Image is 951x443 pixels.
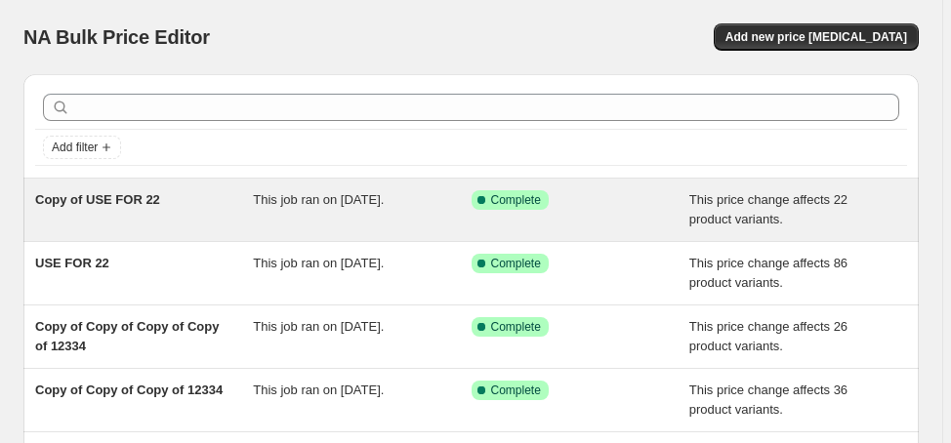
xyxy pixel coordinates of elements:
[35,319,219,353] span: Copy of Copy of Copy of Copy of 12334
[689,192,848,226] span: This price change affects 22 product variants.
[35,256,109,270] span: USE FOR 22
[253,256,384,270] span: This job ran on [DATE].
[725,29,907,45] span: Add new price [MEDICAL_DATA]
[689,383,848,417] span: This price change affects 36 product variants.
[491,256,541,271] span: Complete
[491,383,541,398] span: Complete
[689,319,848,353] span: This price change affects 26 product variants.
[35,383,223,397] span: Copy of Copy of Copy of 12334
[714,23,919,51] button: Add new price [MEDICAL_DATA]
[35,192,160,207] span: Copy of USE FOR 22
[43,136,121,159] button: Add filter
[253,192,384,207] span: This job ran on [DATE].
[23,26,210,48] span: NA Bulk Price Editor
[253,319,384,334] span: This job ran on [DATE].
[491,192,541,208] span: Complete
[689,256,848,290] span: This price change affects 86 product variants.
[52,140,98,155] span: Add filter
[491,319,541,335] span: Complete
[253,383,384,397] span: This job ran on [DATE].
